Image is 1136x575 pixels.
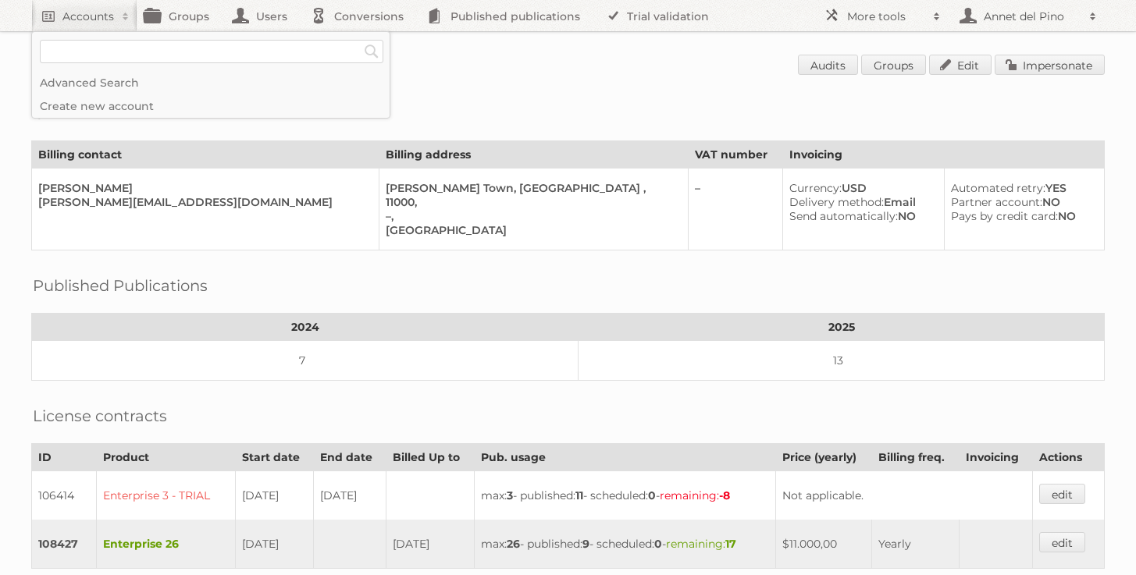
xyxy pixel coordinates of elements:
strong: 0 [648,488,656,502]
td: [DATE] [236,520,314,569]
span: Send automatically: [789,209,898,223]
th: Billed Up to [386,444,474,471]
td: $11.000,00 [776,520,872,569]
th: Invoicing [783,141,1105,169]
div: NO [789,209,931,223]
div: 11000, [386,195,675,209]
strong: 9 [582,537,589,551]
td: max: - published: - scheduled: - [474,520,776,569]
th: Pub. usage [474,444,776,471]
a: Create new account [32,94,390,118]
strong: 17 [725,537,736,551]
a: edit [1039,532,1085,552]
div: [GEOGRAPHIC_DATA] [386,223,675,237]
td: 7 [32,341,579,381]
th: Price (yearly) [776,444,872,471]
h2: Accounts [62,9,114,24]
h2: License contracts [33,404,167,428]
th: Actions [1032,444,1104,471]
td: Not applicable. [776,471,1032,520]
td: Enterprise 26 [97,520,236,569]
td: Enterprise 3 - TRIAL [97,471,236,520]
span: Delivery method: [789,195,884,209]
th: End date [314,444,386,471]
th: Billing contact [32,141,379,169]
a: Groups [861,55,926,75]
th: Product [97,444,236,471]
td: 13 [579,341,1105,381]
div: YES [951,181,1091,195]
span: remaining: [660,488,730,502]
h2: Published Publications [33,274,208,297]
th: Invoicing [960,444,1032,471]
a: Advanced Search [32,71,390,94]
td: Yearly [872,520,960,569]
input: Search [360,40,383,63]
span: Automated retry: [951,181,1045,195]
div: [PERSON_NAME][EMAIL_ADDRESS][DOMAIN_NAME] [38,195,366,209]
a: Edit [929,55,992,75]
span: Currency: [789,181,842,195]
div: –, [386,209,675,223]
a: edit [1039,484,1085,504]
th: Billing address [379,141,688,169]
strong: 26 [507,537,520,551]
a: Impersonate [995,55,1105,75]
td: – [688,169,783,250]
td: 106414 [32,471,97,520]
h2: Annet del Pino [980,9,1081,24]
td: 108427 [32,520,97,569]
div: NO [951,195,1091,209]
th: ID [32,444,97,471]
strong: 0 [654,537,662,551]
h2: More tools [847,9,925,24]
td: [DATE] [236,471,314,520]
strong: 11 [575,488,583,502]
strong: -8 [719,488,730,502]
td: [DATE] [386,520,474,569]
div: [PERSON_NAME] Town, [GEOGRAPHIC_DATA] , [386,181,675,195]
td: max: - published: - scheduled: - [474,471,776,520]
a: Audits [798,55,858,75]
h1: Account 88317: Veecotech Solutions Sdn. Bhd. [31,55,1105,78]
td: [DATE] [314,471,386,520]
th: 2025 [579,314,1105,341]
strong: 3 [507,488,513,502]
th: 2024 [32,314,579,341]
th: Start date [236,444,314,471]
th: Billing freq. [872,444,960,471]
div: NO [951,209,1091,223]
div: USD [789,181,931,195]
div: [PERSON_NAME] [38,181,366,195]
div: Email [789,195,931,209]
span: remaining: [666,537,736,551]
span: Partner account: [951,195,1042,209]
span: Pays by credit card: [951,209,1058,223]
th: VAT number [688,141,783,169]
